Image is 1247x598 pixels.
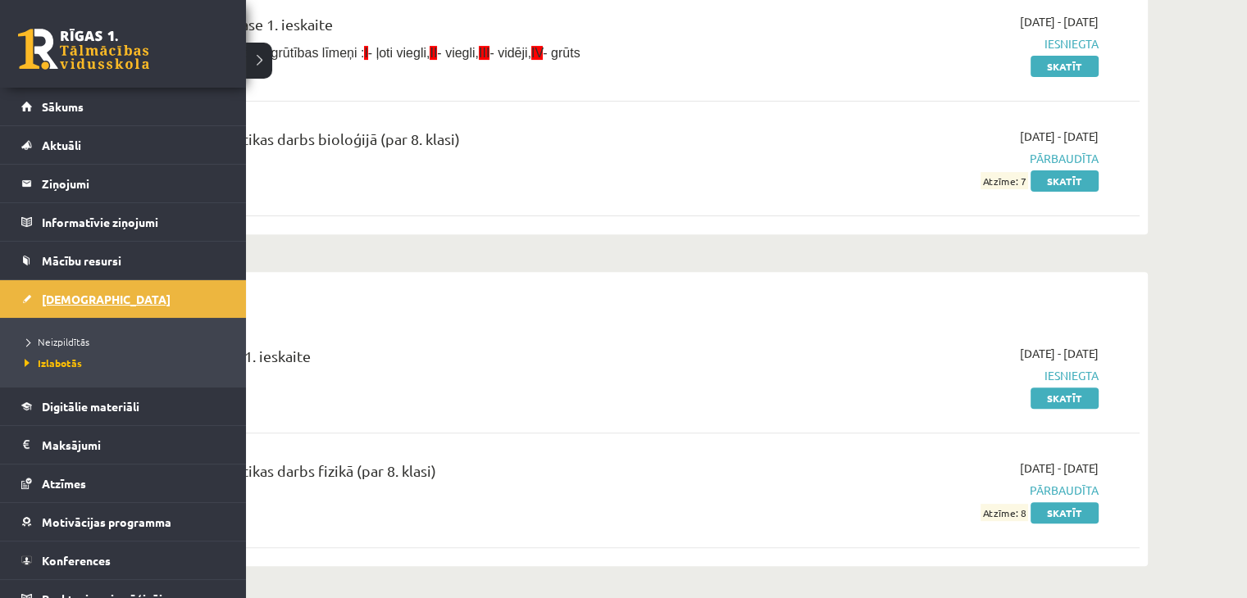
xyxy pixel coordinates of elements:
[1031,170,1099,192] a: Skatīt
[42,514,171,529] span: Motivācijas programma
[364,46,367,60] span: I
[42,138,81,152] span: Aktuāli
[1031,387,1099,409] a: Skatīt
[21,280,225,318] a: [DEMOGRAPHIC_DATA]
[123,13,765,43] div: Bioloģija JK 9.b klase 1. ieskaite
[531,46,543,60] span: IV
[42,165,225,202] legend: Ziņojumi
[430,46,437,60] span: II
[123,46,580,60] span: Pie uzdevumiem norādīti grūtības līmeņi : - ļoti viegli, - viegli, - vidēji, - grūts
[21,541,225,579] a: Konferences
[1020,345,1099,362] span: [DATE] - [DATE]
[42,292,171,306] span: [DEMOGRAPHIC_DATA]
[21,426,225,464] a: Maksājumi
[21,242,225,279] a: Mācību resursi
[42,476,86,491] span: Atzīmes
[21,203,225,241] a: Informatīvie ziņojumi
[20,335,89,348] span: Neizpildītās
[42,553,111,568] span: Konferences
[981,172,1028,189] span: Atzīme: 7
[42,426,225,464] legend: Maksājumi
[20,334,230,349] a: Neizpildītās
[21,126,225,164] a: Aktuāli
[1031,502,1099,523] a: Skatīt
[21,165,225,202] a: Ziņojumi
[1031,56,1099,77] a: Skatīt
[790,367,1099,384] span: Iesniegta
[981,504,1028,521] span: Atzīme: 8
[21,387,225,425] a: Digitālie materiāli
[790,482,1099,499] span: Pārbaudīta
[479,46,489,60] span: III
[21,464,225,502] a: Atzīmes
[1020,13,1099,30] span: [DATE] - [DATE]
[790,35,1099,52] span: Iesniegta
[42,399,139,414] span: Digitālie materiāli
[20,356,230,370] a: Izlabotās
[1020,460,1099,477] span: [DATE] - [DATE]
[18,29,149,70] a: Rīgas 1. Tālmācības vidusskola
[42,99,84,114] span: Sākums
[20,356,82,369] span: Izlabotās
[123,345,765,375] div: Fizika JK 9.b klase 1. ieskaite
[790,150,1099,167] span: Pārbaudīta
[21,88,225,125] a: Sākums
[123,128,765,158] div: 9.b klases diagnostikas darbs bioloģijā (par 8. klasi)
[42,253,121,268] span: Mācību resursi
[123,460,765,490] div: 9.b klases diagnostikas darbs fizikā (par 8. klasi)
[21,503,225,541] a: Motivācijas programma
[42,203,225,241] legend: Informatīvie ziņojumi
[1020,128,1099,145] span: [DATE] - [DATE]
